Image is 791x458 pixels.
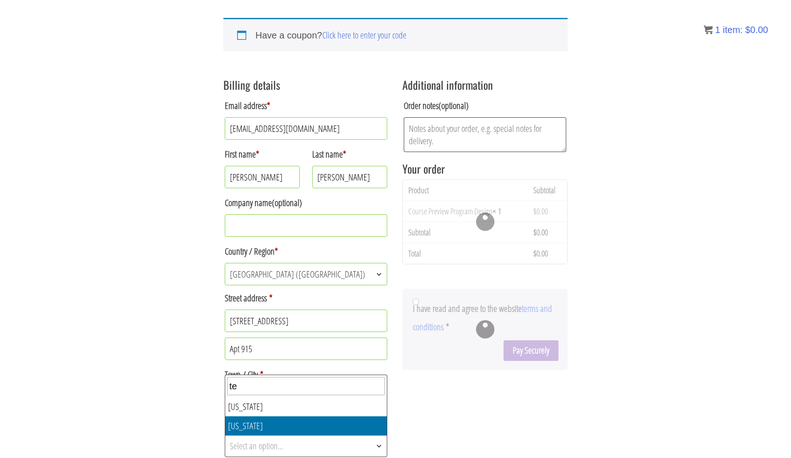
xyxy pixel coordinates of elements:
[225,97,387,115] label: Email address
[225,289,387,307] label: Street address
[225,310,387,332] input: House number and street name
[715,25,720,35] span: 1
[230,440,283,452] span: Select an option…
[225,416,387,436] li: [US_STATE]
[225,263,387,285] span: Country / Region
[225,338,387,360] input: Apartment, suite, unit, etc. (optional)
[723,25,742,35] span: item:
[745,25,768,35] bdi: 0.00
[225,194,387,212] label: Company name
[404,97,566,115] label: Order notes
[225,263,387,285] span: United States (US)
[225,145,300,164] label: First name
[223,18,568,51] div: Have a coupon?
[704,25,768,35] a: 1 item: $0.00
[402,79,568,91] h3: Additional information
[439,99,469,112] span: (optional)
[704,25,713,34] img: icon11.png
[223,79,389,91] h3: Billing details
[225,397,387,416] li: [US_STATE]
[745,25,750,35] span: $
[225,242,387,261] label: Country / Region
[225,435,387,457] span: State / County
[225,365,387,384] label: Town / City
[402,163,568,174] h3: Your order
[272,196,302,209] span: (optional)
[322,29,406,41] a: Click here to enter your code
[312,145,387,164] label: Last name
